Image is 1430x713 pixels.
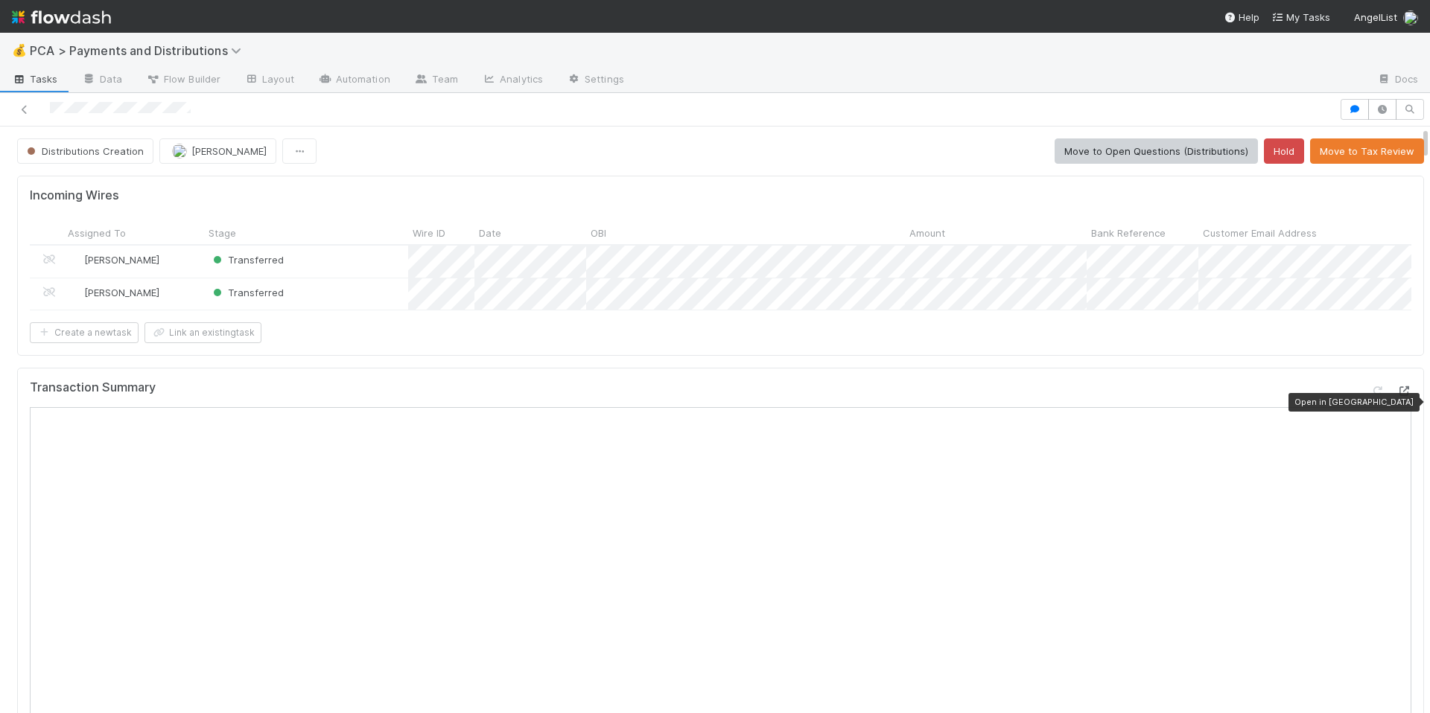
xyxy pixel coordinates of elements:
[191,145,267,157] span: [PERSON_NAME]
[909,226,945,240] span: Amount
[210,254,284,266] span: Transferred
[70,68,134,92] a: Data
[210,287,284,298] span: Transferred
[70,287,82,298] img: avatar_eacbd5bb-7590-4455-a9e9-12dcb5674423.png
[210,252,284,267] div: Transferred
[69,285,159,300] div: [PERSON_NAME]
[134,68,232,92] a: Flow Builder
[84,254,159,266] span: [PERSON_NAME]
[470,68,555,92] a: Analytics
[1271,11,1330,23] span: My Tasks
[209,226,236,240] span: Stage
[146,71,220,86] span: Flow Builder
[591,226,606,240] span: OBI
[30,43,249,58] span: PCA > Payments and Distributions
[1354,11,1397,23] span: AngelList
[1055,138,1258,164] button: Move to Open Questions (Distributions)
[70,254,82,266] img: avatar_eacbd5bb-7590-4455-a9e9-12dcb5674423.png
[24,145,144,157] span: Distributions Creation
[1091,226,1166,240] span: Bank Reference
[30,188,119,203] h5: Incoming Wires
[12,4,111,30] img: logo-inverted-e16ddd16eac7371096b0.svg
[30,380,156,395] h5: Transaction Summary
[1310,138,1424,164] button: Move to Tax Review
[1264,138,1304,164] button: Hold
[159,138,276,164] button: [PERSON_NAME]
[144,322,261,343] button: Link an existingtask
[402,68,470,92] a: Team
[1271,10,1330,25] a: My Tasks
[210,285,284,300] div: Transferred
[1203,226,1317,240] span: Customer Email Address
[12,44,27,57] span: 💰
[306,68,402,92] a: Automation
[555,68,636,92] a: Settings
[30,322,139,343] button: Create a newtask
[68,226,126,240] span: Assigned To
[232,68,306,92] a: Layout
[84,287,159,298] span: [PERSON_NAME]
[17,138,153,164] button: Distributions Creation
[12,71,58,86] span: Tasks
[1224,10,1259,25] div: Help
[1365,68,1430,92] a: Docs
[1403,10,1418,25] img: avatar_a2d05fec-0a57-4266-8476-74cda3464b0e.png
[69,252,159,267] div: [PERSON_NAME]
[479,226,501,240] span: Date
[413,226,445,240] span: Wire ID
[172,144,187,159] img: avatar_a2d05fec-0a57-4266-8476-74cda3464b0e.png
